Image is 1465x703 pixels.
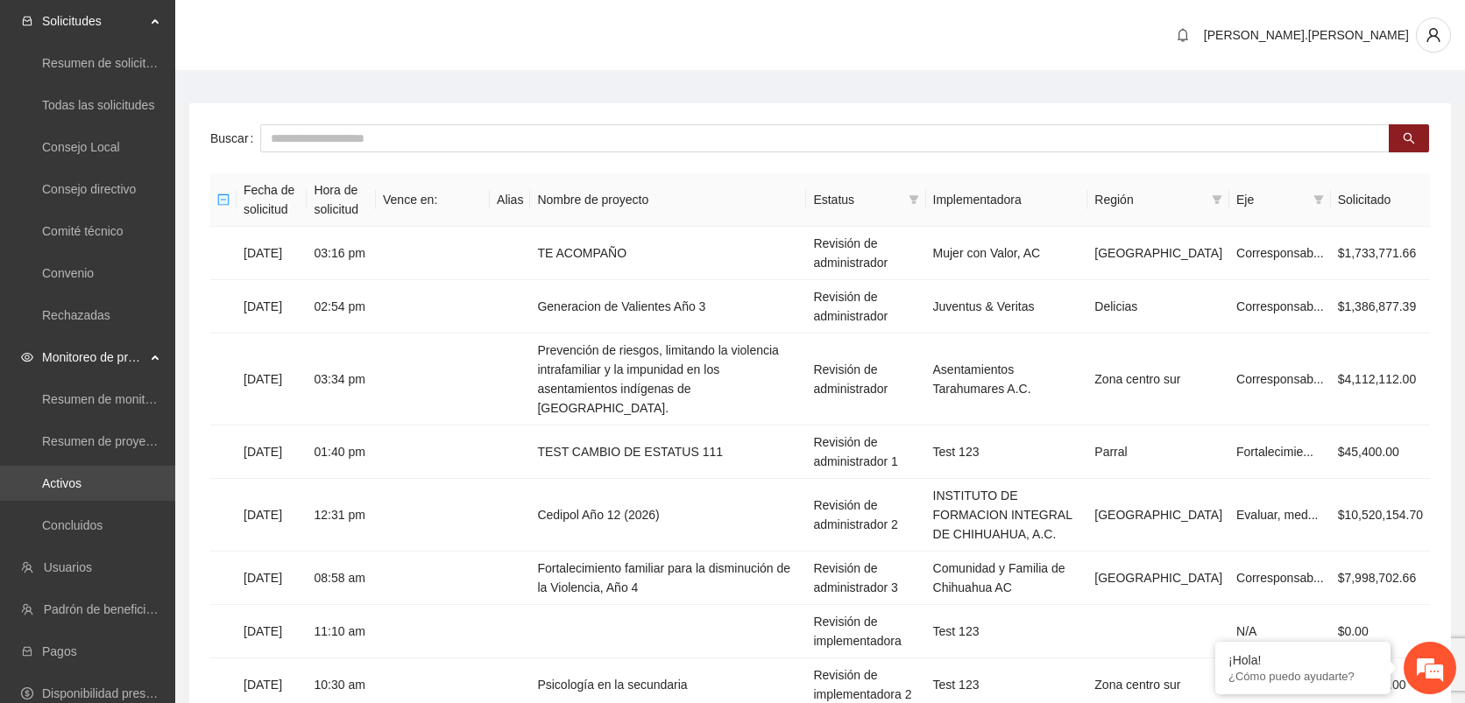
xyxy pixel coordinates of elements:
td: TE ACOMPAÑO [530,227,806,280]
td: Delicias [1087,280,1229,334]
td: Juventus & Veritas [926,280,1088,334]
a: Rechazadas [42,308,110,322]
td: [DATE] [237,425,307,479]
td: $1,386,877.39 [1331,280,1430,334]
a: Resumen de solicitudes por aprobar [42,56,239,70]
td: 03:34 pm [307,334,376,425]
span: filter [1208,186,1226,213]
span: Corresponsab... [1236,372,1324,386]
span: Corresponsab... [1236,571,1324,585]
td: 01:40 pm [307,425,376,479]
td: 03:16 pm [307,227,376,280]
td: Test 123 [926,605,1088,658]
td: Revisión de administrador [806,280,925,334]
span: [PERSON_NAME].[PERSON_NAME] [1204,28,1409,42]
td: Fortalecimiento familiar para la disminución de la Violencia, Año 4 [530,552,806,605]
span: filter [905,186,923,213]
td: $7,998,702.66 [1331,552,1430,605]
span: Corresponsab... [1236,246,1324,260]
span: Solicitudes [42,4,145,39]
textarea: Escriba su mensaje y pulse “Intro” [9,478,334,539]
td: [DATE] [237,334,307,425]
th: Vence en: [376,173,490,227]
td: $1,733,771.66 [1331,227,1430,280]
a: Activos [42,476,81,490]
span: user [1417,27,1450,43]
span: Monitoreo de proyectos [42,340,145,375]
span: Estatus [813,190,901,209]
td: $0.00 [1331,605,1430,658]
td: 11:10 am [307,605,376,658]
td: Cedipol Año 12 (2026) [530,479,806,552]
td: [DATE] [237,605,307,658]
span: filter [909,194,919,205]
span: filter [1212,194,1222,205]
a: Disponibilidad presupuestal [42,686,192,700]
td: Revisión de administrador [806,334,925,425]
button: user [1416,18,1451,53]
th: Solicitado [1331,173,1430,227]
a: Todas las solicitudes [42,98,154,112]
td: Revisión de administrador 3 [806,552,925,605]
a: Consejo Local [42,140,120,154]
span: filter [1313,194,1324,205]
td: $10,520,154.70 [1331,479,1430,552]
td: N/A [1229,605,1331,658]
a: Padrón de beneficiarios [44,602,173,616]
a: Usuarios [44,560,92,574]
td: Zona centro sur [1087,334,1229,425]
button: search [1389,124,1429,152]
td: Generacion de Valientes Año 3 [530,280,806,334]
td: [GEOGRAPHIC_DATA] [1087,479,1229,552]
td: Test 123 [926,425,1088,479]
a: Concluidos [42,518,103,532]
td: 12:31 pm [307,479,376,552]
a: Consejo directivo [42,182,136,196]
td: [DATE] [237,479,307,552]
a: Pagos [42,644,77,658]
span: Evaluar, med... [1236,508,1318,522]
div: Minimizar ventana de chat en vivo [287,9,329,51]
a: Resumen de proyectos aprobados [42,434,230,448]
td: $45,400.00 [1331,425,1430,479]
span: Región [1094,190,1205,209]
span: Estamos en línea. [102,234,242,411]
td: [DATE] [237,552,307,605]
span: search [1403,132,1415,146]
td: INSTITUTO DE FORMACION INTEGRAL DE CHIHUAHUA, A.C. [926,479,1088,552]
td: [GEOGRAPHIC_DATA] [1087,227,1229,280]
button: bell [1169,21,1197,49]
th: Nombre de proyecto [530,173,806,227]
label: Buscar [210,124,260,152]
a: Resumen de monitoreo [42,392,170,406]
td: [GEOGRAPHIC_DATA] [1087,552,1229,605]
th: Implementadora [926,173,1088,227]
td: Comunidad y Familia de Chihuahua AC [926,552,1088,605]
td: TEST CAMBIO DE ESTATUS 111 [530,425,806,479]
td: 08:58 am [307,552,376,605]
td: Revisión de administrador 2 [806,479,925,552]
th: Fecha de solicitud [237,173,307,227]
span: inbox [21,15,33,27]
td: [DATE] [237,280,307,334]
span: Fortalecimie... [1236,445,1313,459]
span: filter [1310,186,1327,213]
span: Corresponsab... [1236,299,1324,313]
p: ¿Cómo puedo ayudarte? [1228,670,1377,683]
th: Hora de solicitud [307,173,376,227]
span: eye [21,351,33,363]
td: Revisión de administrador [806,227,925,280]
a: Convenio [42,266,94,280]
td: Revisión de implementadora [806,605,925,658]
div: ¡Hola! [1228,653,1377,667]
div: Chatee con nosotros ahora [91,89,294,112]
td: Revisión de administrador 1 [806,425,925,479]
th: Alias [490,173,530,227]
td: Mujer con Valor, AC [926,227,1088,280]
span: bell [1170,28,1196,42]
td: Asentamientos Tarahumares A.C. [926,334,1088,425]
span: Eje [1236,190,1306,209]
span: minus-square [217,193,230,206]
td: $4,112,112.00 [1331,334,1430,425]
td: Parral [1087,425,1229,479]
